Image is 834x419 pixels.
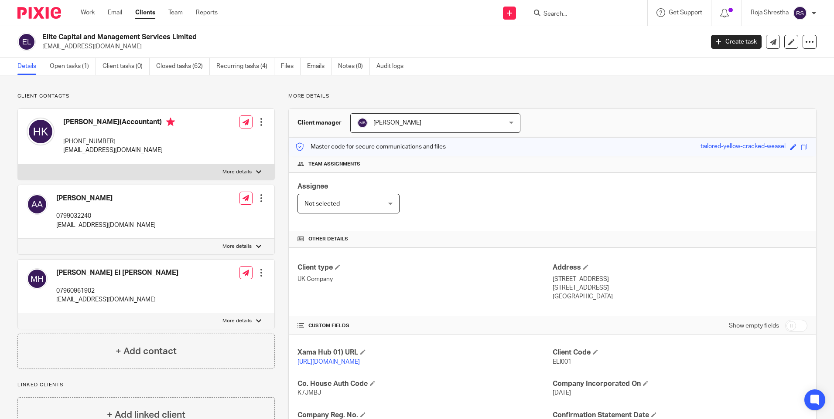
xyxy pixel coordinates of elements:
p: 07960961902 [56,287,178,295]
label: Show empty fields [729,321,779,330]
img: svg%3E [27,118,55,145]
img: svg%3E [357,118,368,128]
a: Audit logs [376,58,410,75]
a: Files [281,58,301,75]
a: Clients [135,8,155,17]
p: Roja Shrestha [751,8,789,17]
a: Client tasks (0) [103,58,150,75]
a: [URL][DOMAIN_NAME] [297,359,360,365]
img: svg%3E [27,194,48,215]
a: Notes (0) [338,58,370,75]
p: More details [222,243,252,250]
a: Closed tasks (62) [156,58,210,75]
span: Assignee [297,183,328,190]
h4: Client type [297,263,552,272]
h4: Company Incorporated On [553,379,807,389]
div: tailored-yellow-cracked-weasel [701,142,786,152]
i: Primary [166,118,175,126]
img: svg%3E [27,268,48,289]
p: [EMAIL_ADDRESS][DOMAIN_NAME] [42,42,698,51]
h4: [PERSON_NAME] [56,194,156,203]
span: ELI001 [553,359,571,365]
h4: Xama Hub 01) URL [297,348,552,357]
a: Details [17,58,43,75]
span: K7JMBJ [297,390,321,396]
a: Email [108,8,122,17]
img: Pixie [17,7,61,19]
img: svg%3E [793,6,807,20]
p: [EMAIL_ADDRESS][DOMAIN_NAME] [63,146,175,155]
p: Linked clients [17,382,275,389]
p: [STREET_ADDRESS] [553,275,807,284]
a: Recurring tasks (4) [216,58,274,75]
input: Search [543,10,621,18]
a: Emails [307,58,332,75]
a: Team [168,8,183,17]
h4: CUSTOM FIELDS [297,322,552,329]
h4: [PERSON_NAME](Accountant) [63,118,175,128]
span: Other details [308,236,348,243]
p: 0799032240 [56,212,156,220]
p: [EMAIL_ADDRESS][DOMAIN_NAME] [56,295,178,304]
p: [GEOGRAPHIC_DATA] [553,292,807,301]
p: More details [288,93,817,100]
span: Not selected [304,201,340,207]
h3: Client manager [297,118,342,127]
span: [DATE] [553,390,571,396]
h4: [PERSON_NAME] El [PERSON_NAME] [56,268,178,277]
p: [STREET_ADDRESS] [553,284,807,292]
span: Get Support [669,10,702,16]
h4: Client Code [553,348,807,357]
h2: Elite Capital and Management Services Limited [42,33,567,42]
h4: Co. House Auth Code [297,379,552,389]
p: [PHONE_NUMBER] [63,137,175,146]
p: UK Company [297,275,552,284]
p: Master code for secure communications and files [295,142,446,151]
a: Open tasks (1) [50,58,96,75]
a: Work [81,8,95,17]
a: Reports [196,8,218,17]
p: More details [222,318,252,324]
p: Client contacts [17,93,275,100]
h4: + Add contact [116,345,177,358]
span: Team assignments [308,161,360,168]
p: [EMAIL_ADDRESS][DOMAIN_NAME] [56,221,156,230]
a: Create task [711,35,762,49]
span: [PERSON_NAME] [373,120,421,126]
img: svg%3E [17,33,36,51]
h4: Address [553,263,807,272]
p: More details [222,169,252,176]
